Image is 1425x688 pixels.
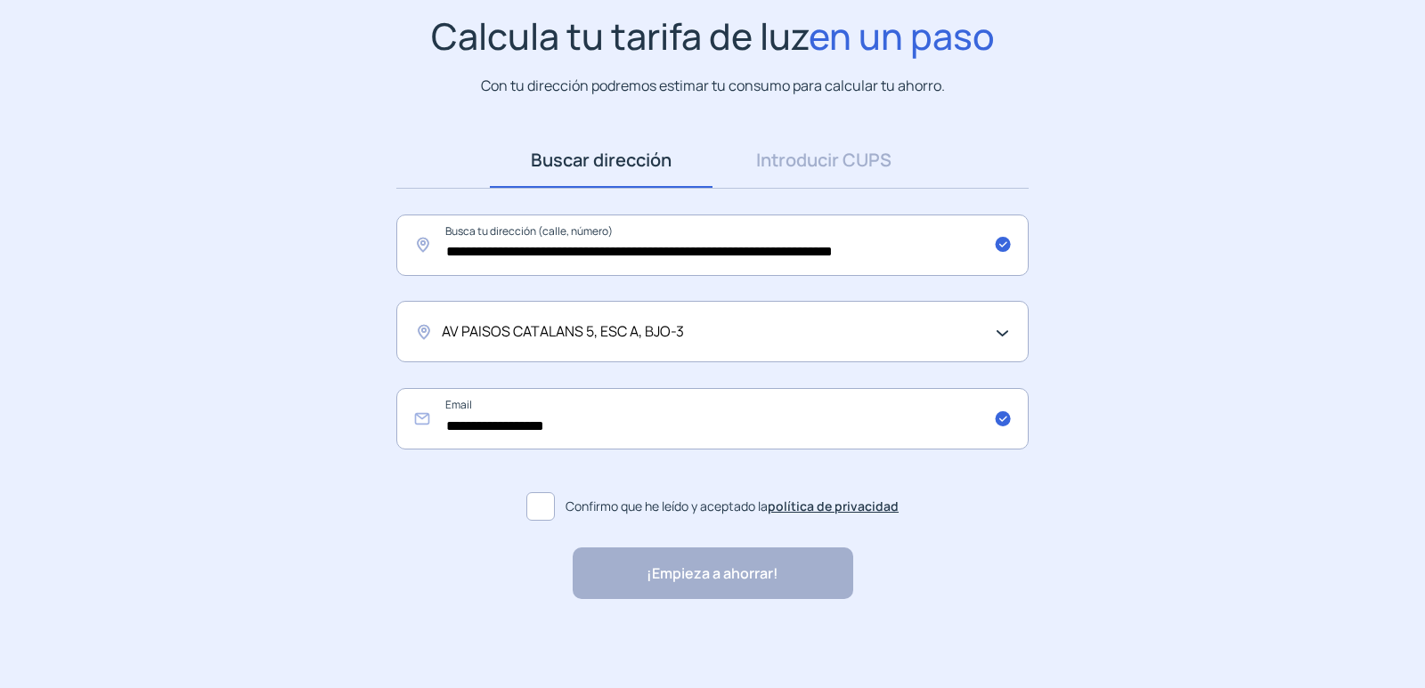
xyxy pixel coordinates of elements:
[431,14,995,58] h1: Calcula tu tarifa de luz
[490,133,712,188] a: Buscar dirección
[712,133,935,188] a: Introducir CUPS
[442,320,684,344] span: AV PAISOS CATALANS 5, ESC A, BJO-3
[566,497,899,516] span: Confirmo que he leído y aceptado la
[481,75,945,97] p: Con tu dirección podremos estimar tu consumo para calcular tu ahorro.
[768,498,899,514] a: política de privacidad
[809,11,995,61] span: en un paso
